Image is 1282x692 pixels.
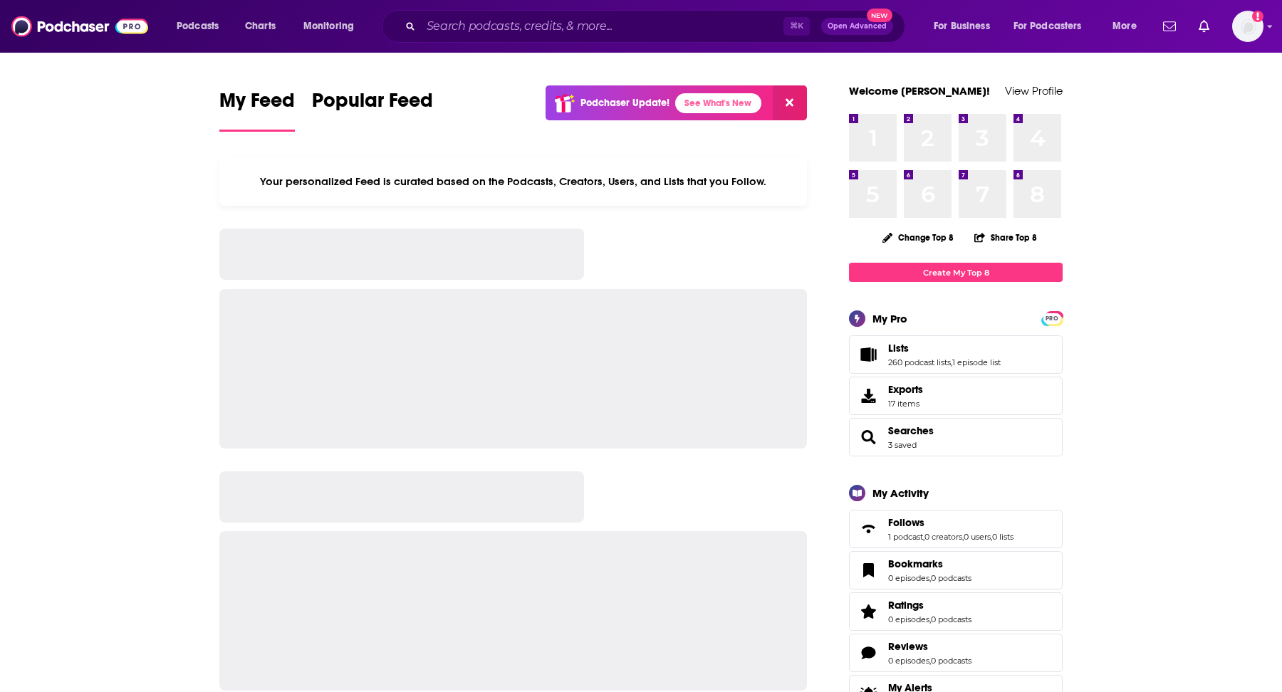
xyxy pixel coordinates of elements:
a: 0 podcasts [931,614,971,624]
button: open menu [167,15,237,38]
a: Create My Top 8 [849,263,1063,282]
a: 0 episodes [888,573,929,583]
span: Popular Feed [312,88,433,121]
span: Logged in as TeemsPR [1232,11,1263,42]
a: 0 episodes [888,656,929,666]
a: Exports [849,377,1063,415]
span: Follows [849,510,1063,548]
span: , [991,532,992,542]
a: 0 creators [924,532,962,542]
span: Exports [854,386,882,406]
button: Show profile menu [1232,11,1263,42]
span: ⌘ K [783,17,810,36]
p: Podchaser Update! [580,97,669,109]
span: For Podcasters [1013,16,1082,36]
span: Podcasts [177,16,219,36]
a: Show notifications dropdown [1157,14,1182,38]
div: My Pro [872,312,907,325]
span: , [929,614,931,624]
a: Ratings [854,602,882,622]
a: Bookmarks [888,557,971,570]
span: Ratings [888,599,924,612]
span: Bookmarks [849,551,1063,589]
a: 0 lists [992,532,1013,542]
button: open menu [1004,15,1103,38]
span: PRO [1043,313,1060,324]
a: 260 podcast lists [888,357,951,367]
a: Reviews [854,643,882,663]
a: 3 saved [888,440,917,450]
svg: Add a profile image [1252,11,1263,22]
img: User Profile [1232,11,1263,42]
div: Search podcasts, credits, & more... [395,10,919,43]
a: Reviews [888,640,971,653]
button: Open AdvancedNew [821,18,893,35]
a: Popular Feed [312,88,433,132]
span: Charts [245,16,276,36]
span: Reviews [849,634,1063,672]
a: Searches [888,424,934,437]
a: Welcome [PERSON_NAME]! [849,84,990,98]
span: , [929,573,931,583]
a: Ratings [888,599,971,612]
span: Bookmarks [888,557,943,570]
a: Charts [236,15,284,38]
span: Open Advanced [828,23,887,30]
a: 1 episode list [952,357,1001,367]
span: 17 items [888,399,923,409]
a: See What's New [675,93,761,113]
input: Search podcasts, credits, & more... [421,15,783,38]
span: Monitoring [303,16,354,36]
a: Lists [888,342,1001,355]
span: Follows [888,516,924,529]
div: Your personalized Feed is curated based on the Podcasts, Creators, Users, and Lists that you Follow. [219,157,807,206]
a: View Profile [1005,84,1063,98]
a: Searches [854,427,882,447]
button: open menu [293,15,372,38]
span: Ratings [849,592,1063,631]
span: For Business [934,16,990,36]
span: , [962,532,964,542]
span: Exports [888,383,923,396]
a: 0 podcasts [931,656,971,666]
span: Searches [849,418,1063,456]
a: Bookmarks [854,560,882,580]
a: Follows [854,519,882,539]
button: open menu [1103,15,1155,38]
span: More [1112,16,1137,36]
span: Lists [849,335,1063,374]
button: Change Top 8 [874,229,962,246]
span: Reviews [888,640,928,653]
span: My Feed [219,88,295,121]
a: Follows [888,516,1013,529]
a: 0 users [964,532,991,542]
span: , [923,532,924,542]
span: New [867,9,892,22]
a: PRO [1043,313,1060,323]
a: My Feed [219,88,295,132]
a: 0 podcasts [931,573,971,583]
img: Podchaser - Follow, Share and Rate Podcasts [11,13,148,40]
a: 1 podcast [888,532,923,542]
a: Show notifications dropdown [1193,14,1215,38]
div: My Activity [872,486,929,500]
a: 0 episodes [888,614,929,624]
span: , [929,656,931,666]
button: Share Top 8 [974,224,1038,251]
a: Lists [854,345,882,365]
span: , [951,357,952,367]
span: Lists [888,342,909,355]
button: open menu [924,15,1008,38]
